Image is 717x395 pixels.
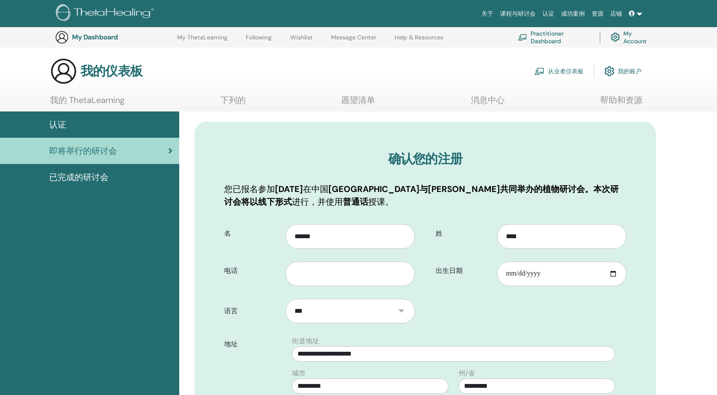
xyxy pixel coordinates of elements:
font: 课程与研讨会 [500,10,536,17]
font: 我的仪表板 [81,63,142,79]
a: 成功案例 [558,6,588,22]
a: 愿望清单 [341,95,375,111]
a: 店铺 [607,6,625,22]
a: Following [246,34,272,47]
font: 普通话 [343,196,368,207]
img: logo.png [56,4,157,23]
img: generic-user-icon.jpg [50,58,77,85]
font: 店铺 [610,10,622,17]
font: 愿望清单 [341,95,375,106]
font: 进行 [292,196,309,207]
a: Practitioner Dashboard [518,28,589,47]
a: 资源 [588,6,607,22]
img: cog.svg [604,64,614,78]
img: chalkboard-teacher.svg [518,34,527,41]
a: Message Center [331,34,376,47]
font: 中国 [311,184,328,195]
font: 城市 [292,369,306,378]
a: My ThetaLearning [177,34,228,47]
a: 我的 ThetaLearning [50,95,125,111]
img: generic-user-icon.jpg [55,31,69,44]
font: 认证 [542,10,554,17]
font: 姓 [436,229,442,238]
a: 我的账户 [604,62,642,81]
font: 认证 [49,119,66,130]
a: Help & Resources [395,34,443,47]
font: 地址 [224,339,238,348]
font: 帮助和资源 [600,95,642,106]
font: 街道地址 [292,337,319,345]
font: 州/省 [459,369,475,378]
font: 线下形式 [258,196,292,207]
a: 从业者仪表板 [534,62,584,81]
font: 语言 [224,306,238,315]
font: [GEOGRAPHIC_DATA] [328,184,420,195]
img: chalkboard-teacher.svg [534,67,545,75]
font: 关于 [481,10,493,17]
font: 与[PERSON_NAME]共同举办的植物研讨会。本次研讨会将以 [224,184,619,207]
font: 授课。 [368,196,394,207]
font: ，并使用 [309,196,343,207]
h3: My Dashboard [72,33,157,41]
font: 我的 ThetaLearning [50,95,125,106]
font: 在 [303,184,311,195]
a: 下列的 [220,95,246,111]
font: 已完成的研讨会 [49,172,108,183]
font: 名 [224,229,231,238]
font: 电话 [224,266,238,275]
a: 关于 [478,6,497,22]
font: 消息中心 [471,95,505,106]
a: 认证 [539,6,558,22]
a: 课程与研讨会 [497,6,539,22]
font: 从业者仪表板 [548,68,584,75]
font: 即将举行的研讨会 [49,145,117,156]
a: 消息中心 [471,95,505,111]
font: 我的账户 [618,68,642,75]
img: cog.svg [611,31,620,44]
font: 下列的 [220,95,246,106]
font: 资源 [592,10,603,17]
font: 您已报名参加 [224,184,275,195]
font: [DATE] [275,184,303,195]
font: 成功案例 [561,10,585,17]
a: Wishlist [290,34,313,47]
a: My Account [611,28,653,47]
font: 确认您的注册 [388,150,462,167]
font: 出生日期 [436,266,463,275]
a: 帮助和资源 [600,95,642,111]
